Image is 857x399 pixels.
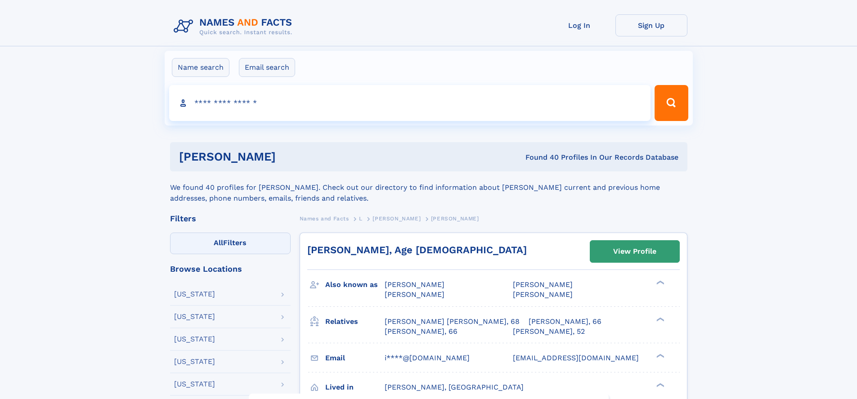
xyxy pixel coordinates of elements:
[655,85,688,121] button: Search Button
[325,314,385,329] h3: Relatives
[654,382,665,388] div: ❯
[654,353,665,359] div: ❯
[359,213,363,224] a: L
[174,381,215,388] div: [US_STATE]
[239,58,295,77] label: Email search
[385,280,444,289] span: [PERSON_NAME]
[431,215,479,222] span: [PERSON_NAME]
[400,152,678,162] div: Found 40 Profiles In Our Records Database
[170,215,291,223] div: Filters
[300,213,349,224] a: Names and Facts
[615,14,687,36] a: Sign Up
[214,238,223,247] span: All
[543,14,615,36] a: Log In
[174,291,215,298] div: [US_STATE]
[325,350,385,366] h3: Email
[170,171,687,204] div: We found 40 profiles for [PERSON_NAME]. Check out our directory to find information about [PERSON...
[307,244,527,256] a: [PERSON_NAME], Age [DEMOGRAPHIC_DATA]
[385,290,444,299] span: [PERSON_NAME]
[170,233,291,254] label: Filters
[372,213,421,224] a: [PERSON_NAME]
[513,290,573,299] span: [PERSON_NAME]
[325,380,385,395] h3: Lived in
[590,241,679,262] a: View Profile
[654,316,665,322] div: ❯
[385,327,458,336] a: [PERSON_NAME], 66
[325,277,385,292] h3: Also known as
[513,327,585,336] a: [PERSON_NAME], 52
[613,241,656,262] div: View Profile
[169,85,651,121] input: search input
[372,215,421,222] span: [PERSON_NAME]
[529,317,601,327] a: [PERSON_NAME], 66
[359,215,363,222] span: L
[172,58,229,77] label: Name search
[174,358,215,365] div: [US_STATE]
[170,14,300,39] img: Logo Names and Facts
[513,280,573,289] span: [PERSON_NAME]
[513,354,639,362] span: [EMAIL_ADDRESS][DOMAIN_NAME]
[179,151,401,162] h1: [PERSON_NAME]
[174,313,215,320] div: [US_STATE]
[654,280,665,286] div: ❯
[385,317,520,327] a: [PERSON_NAME] [PERSON_NAME], 68
[385,383,524,391] span: [PERSON_NAME], [GEOGRAPHIC_DATA]
[174,336,215,343] div: [US_STATE]
[170,265,291,273] div: Browse Locations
